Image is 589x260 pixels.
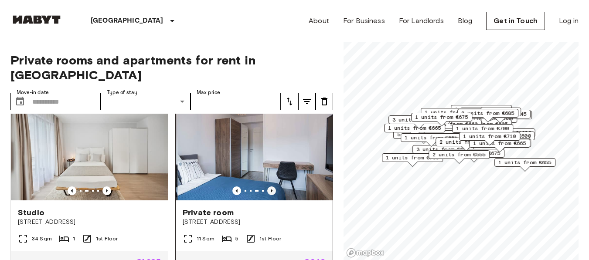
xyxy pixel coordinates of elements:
span: 2 units from €690 [439,138,493,146]
span: [STREET_ADDRESS] [183,218,326,226]
a: For Business [343,16,385,26]
div: Map marker [460,108,521,121]
span: 1 units from €665 [473,139,526,147]
div: Map marker [382,153,443,167]
span: 2 units from €555 [432,151,486,159]
span: 1 [73,235,75,243]
label: Move-in date [17,89,49,96]
span: [STREET_ADDRESS] [18,218,161,226]
img: Habyt [10,15,63,24]
span: 1 units from €615 [464,108,517,116]
div: Map marker [451,105,512,118]
label: Type of stay [107,89,137,96]
span: 1 units from €710 [463,132,516,140]
span: 1 units from €675 [415,113,468,121]
button: tune [298,93,316,110]
label: Max price [197,89,220,96]
button: Previous image [102,186,111,195]
span: 1 units from €700 [456,125,509,132]
span: 2 units from €675 [447,149,500,157]
span: 1 units from €665 [388,124,441,132]
a: Mapbox logo [346,248,385,258]
span: 3 units from €600 [416,145,470,153]
div: Map marker [421,108,482,122]
p: [GEOGRAPHIC_DATA] [91,16,163,26]
button: tune [316,93,333,110]
div: Map marker [494,158,555,172]
a: For Landlords [399,16,444,26]
img: Marketing picture of unit DE-04-070-006-01 [11,96,168,200]
span: 1 units from €650 [455,105,508,113]
div: Map marker [384,124,445,137]
img: Marketing picture of unit DE-04-042-001-02HF [178,96,335,200]
div: Map marker [388,115,449,129]
div: Map marker [436,138,497,151]
div: Map marker [457,109,518,122]
span: 2 units from €685 [461,109,514,117]
span: 11 Sqm [197,235,214,243]
span: 34 Sqm [32,235,52,243]
span: 3 units from €700 [392,116,446,124]
span: Private room [183,207,234,218]
a: Log in [559,16,579,26]
span: 1 units from €665 [405,134,458,142]
div: Map marker [412,145,473,159]
a: Blog [458,16,473,26]
div: Map marker [471,132,535,145]
button: Choose date [11,93,29,110]
div: Map marker [471,128,535,142]
span: 2 units from €545 [473,110,527,118]
span: Private rooms and apartments for rent in [GEOGRAPHIC_DATA] [10,53,333,82]
span: 1 units from €700 [386,154,439,162]
span: 1 units from €685 [425,108,478,116]
button: tune [281,93,298,110]
div: Map marker [421,120,482,133]
span: 1st Floor [259,235,281,243]
span: Studio [18,207,44,218]
div: Map marker [459,132,520,145]
span: 1 units from €655 [498,159,552,166]
div: Map marker [411,113,472,126]
button: Previous image [68,186,76,195]
div: Map marker [469,139,530,152]
div: Map marker [429,150,490,164]
div: Map marker [401,133,462,147]
button: Previous image [267,186,276,195]
span: 12 units from €600 [475,132,531,140]
span: 5 [235,235,238,243]
span: 9 units from €1020 [475,129,531,137]
span: 1st Floor [96,235,118,243]
div: Map marker [452,124,513,138]
button: Previous image [232,186,241,195]
a: Get in Touch [486,12,545,30]
a: About [309,16,329,26]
